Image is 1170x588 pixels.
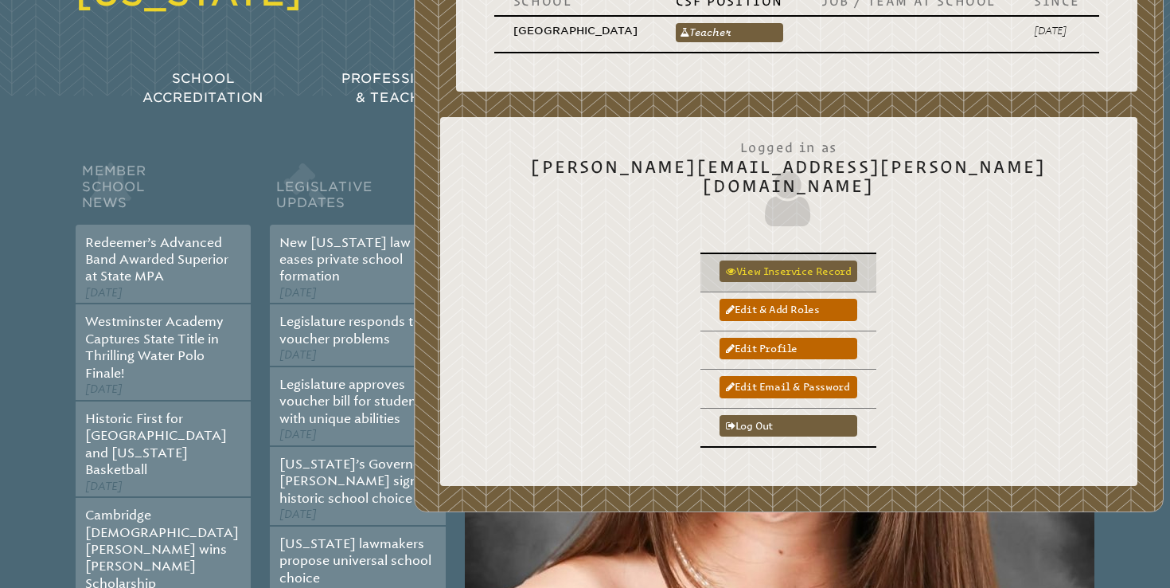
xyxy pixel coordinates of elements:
[142,71,263,105] span: School Accreditation
[720,376,857,398] a: Edit email & password
[466,131,1112,157] span: Logged in as
[720,415,857,437] a: Log out
[85,286,123,300] span: [DATE]
[85,314,224,380] a: Westminster Academy Captures State Title in Thrilling Water Polo Finale!
[279,377,427,426] a: Legislature approves voucher bill for students with unique abilities
[76,159,251,225] h2: Member School News
[85,235,228,284] a: Redeemer’s Advanced Band Awarded Superior at State MPA
[1034,23,1080,38] p: [DATE]
[279,536,431,586] a: [US_STATE] lawmakers propose universal school choice
[85,480,123,493] span: [DATE]
[279,508,317,521] span: [DATE]
[720,338,857,359] a: Edit profile
[279,235,411,284] a: New [US_STATE] law eases private school formation
[513,23,638,38] p: [GEOGRAPHIC_DATA]
[720,299,857,320] a: Edit & add roles
[279,457,433,506] a: [US_STATE]’s Governor [PERSON_NAME] signs historic school choice bill
[466,131,1112,230] h2: [PERSON_NAME][EMAIL_ADDRESS][PERSON_NAME][DOMAIN_NAME]
[676,23,783,42] a: Teacher
[85,382,123,396] span: [DATE]
[720,261,857,282] a: View inservice record
[270,159,445,225] h2: Legislative Updates
[279,314,421,346] a: Legislature responds to voucher problems
[279,286,317,300] span: [DATE]
[279,428,317,441] span: [DATE]
[85,411,227,477] a: Historic First for [GEOGRAPHIC_DATA] and [US_STATE] Basketball
[279,348,317,362] span: [DATE]
[341,71,574,105] span: Professional Development & Teacher Certification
